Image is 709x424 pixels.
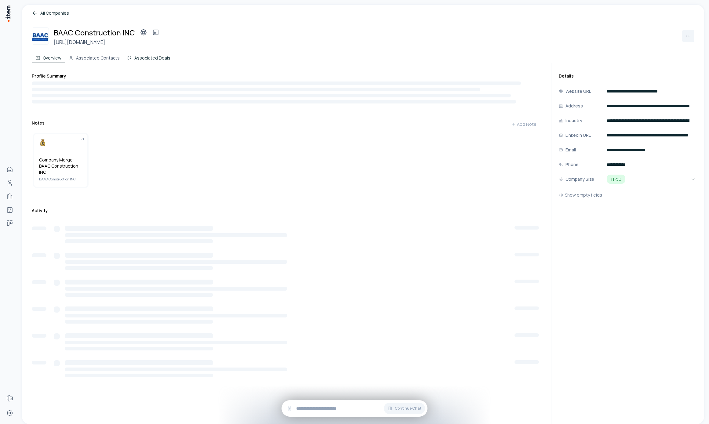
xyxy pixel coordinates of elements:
[682,30,694,42] button: More actions
[4,217,16,229] a: deals
[32,120,45,126] h3: Notes
[32,208,48,214] h3: Activity
[54,27,135,38] h2: BAAC Construction INC
[5,5,11,22] img: Item Brain Logo
[565,147,576,153] p: Email
[559,189,602,201] button: Show empty fields
[39,157,82,175] h5: Company Merge: BAAC Construction INC
[39,176,82,182] span: BAAC Construction INC
[4,392,16,404] a: Forms
[511,121,536,127] div: Add Note
[565,176,594,183] p: Company Size
[4,163,16,176] a: Home
[32,51,65,63] button: Overview
[4,190,16,202] a: Companies
[65,51,123,63] button: Associated Contacts
[565,88,591,95] p: Website URL
[395,406,421,411] span: Continue Chat
[565,117,582,124] p: Industry
[282,400,427,417] div: Continue Chat
[559,73,697,79] h3: Details
[32,10,694,16] a: All Companies
[565,132,591,139] p: LinkedIn URL
[384,403,425,414] button: Continue Chat
[565,161,579,168] p: Phone
[4,204,16,216] a: Agents
[54,38,162,46] h3: [URL][DOMAIN_NAME]
[32,27,49,45] img: BAAC Construction INC
[39,139,46,146] img: moneybag
[507,118,541,130] button: Add Note
[32,73,541,79] h3: Profile Summary
[123,51,174,63] button: Associated Deals
[565,103,583,109] p: Address
[4,177,16,189] a: Contacts
[4,407,16,419] a: Settings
